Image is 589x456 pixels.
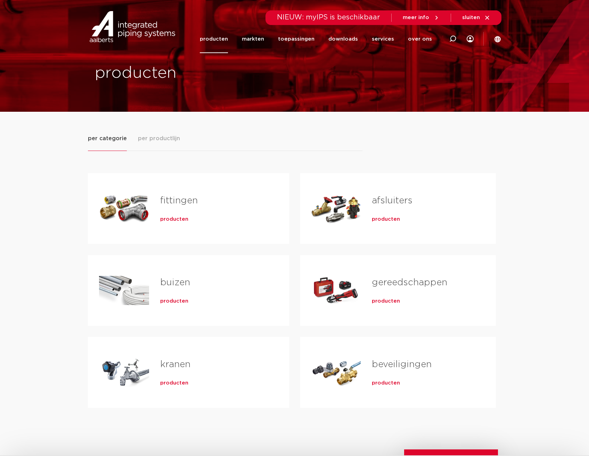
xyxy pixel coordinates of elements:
[138,134,180,143] span: per productlijn
[328,25,358,53] a: downloads
[372,196,412,205] a: afsluiters
[278,25,314,53] a: toepassingen
[372,216,400,223] a: producten
[372,360,432,369] a: beveiligingen
[403,15,429,20] span: meer info
[242,25,264,53] a: markten
[462,15,480,20] span: sluiten
[467,25,474,53] div: my IPS
[372,380,400,387] a: producten
[160,196,198,205] a: fittingen
[88,134,127,143] span: per categorie
[200,25,432,53] nav: Menu
[372,25,394,53] a: services
[372,278,447,287] a: gereedschappen
[372,298,400,305] a: producten
[200,25,228,53] a: producten
[160,216,188,223] a: producten
[160,278,190,287] a: buizen
[95,62,291,84] h1: producten
[408,25,432,53] a: over ons
[160,380,188,387] a: producten
[403,15,440,21] a: meer info
[160,298,188,305] a: producten
[160,360,190,369] a: kranen
[88,134,501,419] div: Tabs. Open items met enter of spatie, sluit af met escape en navigeer met de pijltoetsen.
[462,15,490,21] a: sluiten
[277,14,380,21] span: NIEUW: myIPS is beschikbaar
